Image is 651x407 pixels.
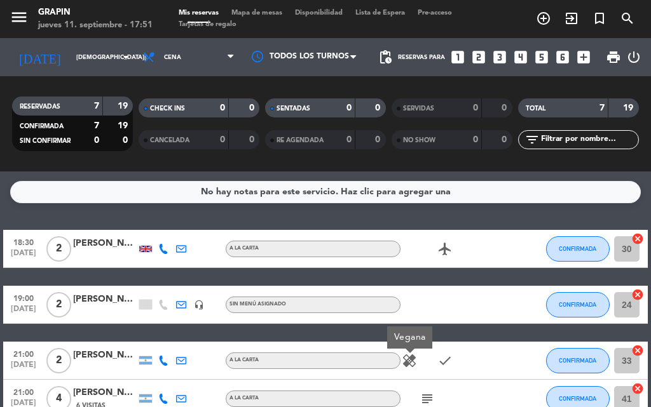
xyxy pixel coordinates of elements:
span: TOTAL [526,105,545,112]
strong: 0 [346,135,352,144]
strong: 0 [473,103,478,112]
i: add_box [575,49,592,65]
i: cancel [631,232,644,245]
span: A LA CARTA [230,396,259,401]
strong: 0 [220,135,225,144]
button: CONFIRMADA [546,292,610,317]
strong: 0 [249,103,257,112]
span: 21:00 [8,384,39,399]
button: CONFIRMADA [546,348,610,373]
span: 18:30 [8,234,39,249]
span: 19:00 [8,290,39,305]
span: CONFIRMADA [559,245,596,252]
span: RESERVADAS [20,103,60,110]
span: CONFIRMADA [559,357,596,364]
button: CONFIRMADA [546,236,610,262]
div: [PERSON_NAME] [73,292,137,307]
div: jueves 11. septiembre - 17:51 [38,19,153,32]
span: Lista de Espera [349,10,411,17]
strong: 19 [118,102,130,110]
i: menu [10,8,29,27]
strong: 0 [473,135,478,144]
strong: 0 [123,136,130,145]
i: cancel [631,344,644,357]
div: No hay notas para este servicio. Haz clic para agregar una [201,185,451,199]
span: CONFIRMADA [20,123,64,130]
span: Tarjetas de regalo [172,21,243,28]
span: SIN CONFIRMAR [20,138,71,144]
span: CONFIRMADA [559,301,596,308]
span: CANCELADA [150,137,189,143]
span: Reservas para [398,54,445,61]
input: Filtrar por nombre... [540,133,638,147]
span: Cena [164,54,181,61]
span: SERVIDAS [403,105,434,112]
i: check [437,353,453,368]
span: 2 [46,292,71,317]
span: Pre-acceso [411,10,458,17]
span: [DATE] [8,305,39,319]
span: pending_actions [378,50,393,65]
span: Disponibilidad [289,10,349,17]
span: 21:00 [8,346,39,361]
i: airplanemode_active [437,241,453,257]
div: GRAPIN [38,6,153,19]
i: looks_6 [554,49,571,65]
div: [PERSON_NAME] [73,385,137,400]
i: filter_list [524,132,540,147]
strong: 0 [375,135,383,144]
span: NO SHOW [403,137,435,143]
strong: 7 [94,102,99,110]
strong: 0 [502,103,509,112]
span: Sin menú asignado [230,302,286,307]
div: LOG OUT [626,38,641,76]
span: CONFIRMADA [559,395,596,402]
strong: 0 [375,103,383,112]
span: SENTADAS [277,105,310,112]
i: healing [402,353,417,368]
strong: 0 [249,135,257,144]
i: looks_4 [512,49,529,65]
strong: 0 [94,136,99,145]
i: headset_mic [194,300,204,310]
span: [DATE] [8,249,39,264]
div: Vegana [387,326,432,349]
span: A LA CARTA [230,357,259,363]
span: Mapa de mesas [225,10,289,17]
strong: 7 [600,103,605,112]
strong: 19 [118,121,130,130]
span: 2 [46,348,71,373]
i: looks_5 [533,49,550,65]
strong: 19 [623,103,636,112]
div: [PERSON_NAME] [73,236,137,251]
i: exit_to_app [564,11,579,26]
span: print [606,50,621,65]
i: add_circle_outline [536,11,551,26]
span: [DATE] [8,361,39,375]
i: looks_two [470,49,487,65]
i: cancel [631,382,644,395]
i: looks_3 [491,49,508,65]
span: 2 [46,236,71,262]
strong: 0 [346,103,352,112]
button: menu [10,8,29,31]
i: power_settings_new [626,50,641,65]
span: RE AGENDADA [277,137,324,143]
div: [PERSON_NAME] [73,348,137,363]
i: [DATE] [10,44,70,70]
i: arrow_drop_down [118,50,134,65]
i: search [620,11,635,26]
span: Mis reservas [172,10,225,17]
span: CHECK INS [150,105,185,112]
strong: 0 [502,135,509,144]
strong: 7 [94,121,99,130]
i: looks_one [449,49,466,65]
i: turned_in_not [592,11,607,26]
i: cancel [631,288,644,301]
i: subject [420,391,435,406]
strong: 0 [220,103,225,112]
span: A LA CARTA [230,246,259,251]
